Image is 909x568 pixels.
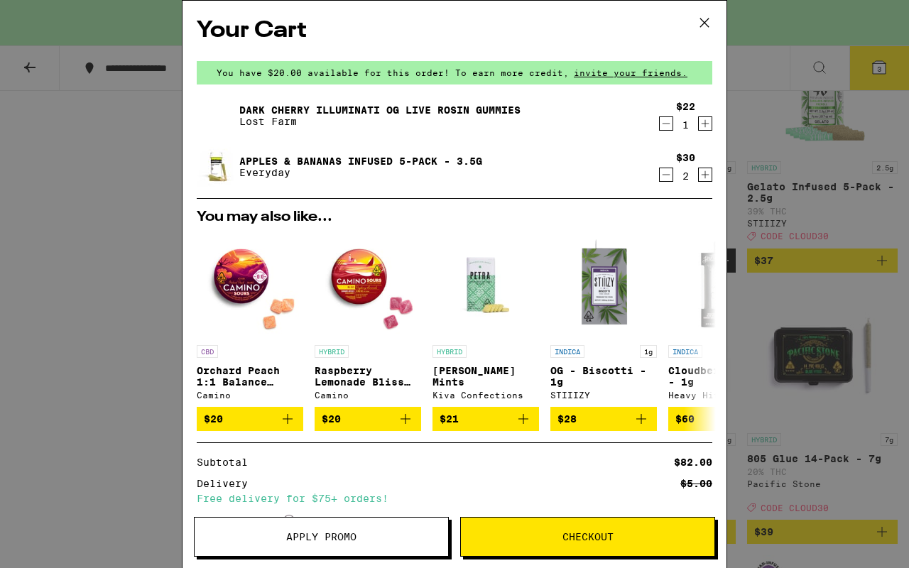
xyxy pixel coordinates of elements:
p: Everyday [239,167,482,178]
div: $22 [676,101,695,112]
h2: You may also like... [197,210,712,224]
img: STIIIZY - OG - Biscotti - 1g [550,231,657,338]
span: $20 [204,413,223,425]
a: Open page for OG - Biscotti - 1g from STIIIZY [550,231,657,407]
div: Subtotal [197,457,258,467]
img: Apples & Bananas Infused 5-Pack - 3.5g [197,147,236,187]
p: HYBRID [432,345,467,358]
a: Open page for Cloudberry Ultra - 1g from Heavy Hitters [668,231,775,407]
p: HYBRID [315,345,349,358]
div: Heavy Hitters [668,390,775,400]
a: Open page for Raspberry Lemonade Bliss Sour Gummies from Camino [315,231,421,407]
div: $21.60 [674,516,712,526]
img: Dark Cherry Illuminati OG Live Rosin Gummies [197,96,236,136]
button: Add to bag [550,407,657,431]
button: Decrement [659,168,673,182]
div: Camino [197,390,303,400]
div: $82.00 [674,457,712,467]
img: Heavy Hitters - Cloudberry Ultra - 1g [668,231,775,338]
p: INDICA [550,345,584,358]
div: $30 [676,152,695,163]
div: STIIIZY [550,390,657,400]
button: Decrement [659,116,673,131]
a: Dark Cherry Illuminati OG Live Rosin Gummies [239,104,521,116]
a: Open page for Petra Moroccan Mints from Kiva Confections [432,231,539,407]
a: Apples & Bananas Infused 5-Pack - 3.5g [239,155,482,167]
div: 2 [676,170,695,182]
div: You have $20.00 available for this order! To earn more credit,invite your friends. [197,61,712,84]
button: Increment [698,116,712,131]
p: [PERSON_NAME] Mints [432,365,539,388]
p: Orchard Peach 1:1 Balance [PERSON_NAME] Gummies [197,365,303,388]
p: INDICA [668,345,702,358]
p: Cloudberry Ultra - 1g [668,365,775,388]
span: $20 [322,413,341,425]
div: 1 [676,119,695,131]
div: Free delivery for $75+ orders! [197,493,712,503]
button: Add to bag [432,407,539,431]
p: Lost Farm [239,116,521,127]
span: $60 [675,413,695,425]
span: Hi. Need any help? [9,10,102,21]
button: Add to bag [197,407,303,431]
div: Kiva Confections [432,390,539,400]
button: Increment [698,168,712,182]
div: Camino [315,390,421,400]
p: Raspberry Lemonade Bliss Sour Gummies [315,365,421,388]
div: Taxes & Fees [197,515,295,528]
p: 1g [640,345,657,358]
a: Open page for Orchard Peach 1:1 Balance Sours Gummies from Camino [197,231,303,407]
img: Camino - Raspberry Lemonade Bliss Sour Gummies [315,231,421,338]
div: Delivery [197,479,258,488]
div: $5.00 [680,479,712,488]
img: Camino - Orchard Peach 1:1 Balance Sours Gummies [197,231,303,338]
span: invite your friends. [569,68,692,77]
button: Checkout [460,517,715,557]
span: $28 [557,413,577,425]
p: CBD [197,345,218,358]
button: Add to bag [315,407,421,431]
button: Add to bag [668,407,775,431]
span: Apply Promo [286,532,356,542]
span: Checkout [562,532,614,542]
span: You have $20.00 available for this order! To earn more credit, [217,68,569,77]
span: $21 [440,413,459,425]
p: OG - Biscotti - 1g [550,365,657,388]
h2: Your Cart [197,15,712,47]
button: Apply Promo [194,517,449,557]
img: Kiva Confections - Petra Moroccan Mints [432,231,539,338]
